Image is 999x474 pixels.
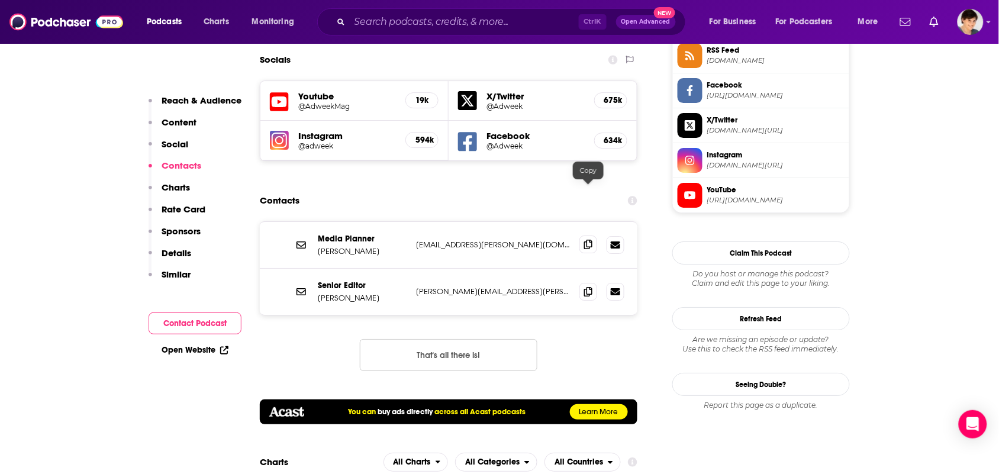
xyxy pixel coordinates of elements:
span: New [654,7,675,18]
span: https://www.youtube.com/@AdweekMag [707,196,845,205]
div: Claim and edit this page to your liking. [672,269,850,288]
a: Learn More [570,404,628,420]
span: For Podcasters [776,14,833,30]
h5: Youtube [298,91,396,102]
h5: 594k [415,135,428,145]
span: Monitoring [252,14,294,30]
p: Details [162,247,191,259]
button: Details [149,247,191,269]
span: All Categories [465,458,520,466]
button: Contact Podcast [149,312,241,334]
h2: Socials [260,49,291,71]
span: Logged in as bethwouldknow [958,9,984,35]
p: Sponsors [162,225,201,237]
button: open menu [544,453,621,472]
h2: Categories [455,453,537,472]
button: Similar [149,269,191,291]
span: Open Advanced [621,19,671,25]
button: Charts [149,182,190,204]
h2: Contacts [260,189,299,212]
a: Facebook[URL][DOMAIN_NAME] [678,78,845,103]
button: Reach & Audience [149,95,241,117]
span: For Business [710,14,756,30]
span: Instagram [707,150,845,160]
a: Charts [196,12,236,31]
span: X/Twitter [707,115,845,125]
h5: 675k [604,95,617,105]
h2: Platforms [384,453,449,472]
span: feeds.acast.com [707,56,845,65]
img: acastlogo [269,407,304,417]
a: @Adweek [486,102,585,111]
a: @AdweekMag [298,102,396,111]
div: Report this page as a duplicate. [672,401,850,410]
h5: Instagram [298,130,396,141]
p: Reach & Audience [162,95,241,106]
p: Media Planner [318,234,407,244]
p: [PERSON_NAME] [318,293,407,303]
button: open menu [850,12,893,31]
p: Social [162,138,188,150]
span: instagram.com/adweek [707,161,845,170]
img: Podchaser - Follow, Share and Rate Podcasts [9,11,123,33]
a: Instagram[DOMAIN_NAME][URL] [678,148,845,173]
button: open menu [138,12,197,31]
h5: You can across all Acast podcasts [348,407,526,417]
a: @Adweek [486,141,585,150]
p: Charts [162,182,190,193]
span: All Countries [555,458,603,466]
span: twitter.com/Adweek [707,126,845,135]
a: RSS Feed[DOMAIN_NAME] [678,43,845,68]
img: iconImage [270,131,289,150]
a: Show notifications dropdown [925,12,943,32]
span: Podcasts [147,14,182,30]
button: Claim This Podcast [672,241,850,265]
span: Do you host or manage this podcast? [672,269,850,279]
span: YouTube [707,185,845,195]
p: [PERSON_NAME] [318,246,407,256]
h5: 634k [604,136,617,146]
p: Rate Card [162,204,205,215]
a: @adweek [298,141,396,150]
button: Sponsors [149,225,201,247]
a: YouTube[URL][DOMAIN_NAME] [678,183,845,208]
button: Rate Card [149,204,205,225]
a: buy ads directly [378,407,433,417]
span: https://www.facebook.com/Adweek [707,91,845,100]
button: Refresh Feed [672,307,850,330]
p: Content [162,117,196,128]
span: Charts [204,14,229,30]
button: Open AdvancedNew [616,15,676,29]
button: Contacts [149,160,201,182]
p: [PERSON_NAME][EMAIL_ADDRESS][PERSON_NAME][DOMAIN_NAME] [416,286,570,296]
p: Similar [162,269,191,280]
p: [EMAIL_ADDRESS][PERSON_NAME][DOMAIN_NAME] [416,240,570,250]
span: All Charts [394,458,431,466]
a: Show notifications dropdown [895,12,916,32]
div: Search podcasts, credits, & more... [328,8,697,36]
span: Ctrl K [579,14,607,30]
button: open menu [701,12,771,31]
p: Contacts [162,160,201,171]
h5: 19k [415,95,428,105]
span: Facebook [707,80,845,91]
input: Search podcasts, credits, & more... [350,12,579,31]
div: Copy [573,162,604,179]
img: User Profile [958,9,984,35]
button: open menu [244,12,310,31]
button: Show profile menu [958,9,984,35]
h5: Facebook [486,130,585,141]
div: Are we missing an episode or update? Use this to check the RSS feed immediately. [672,335,850,354]
span: More [858,14,878,30]
a: Seeing Double? [672,373,850,396]
div: Open Intercom Messenger [959,410,987,438]
span: RSS Feed [707,45,845,56]
button: open menu [384,453,449,472]
button: Content [149,117,196,138]
h2: Countries [544,453,621,472]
